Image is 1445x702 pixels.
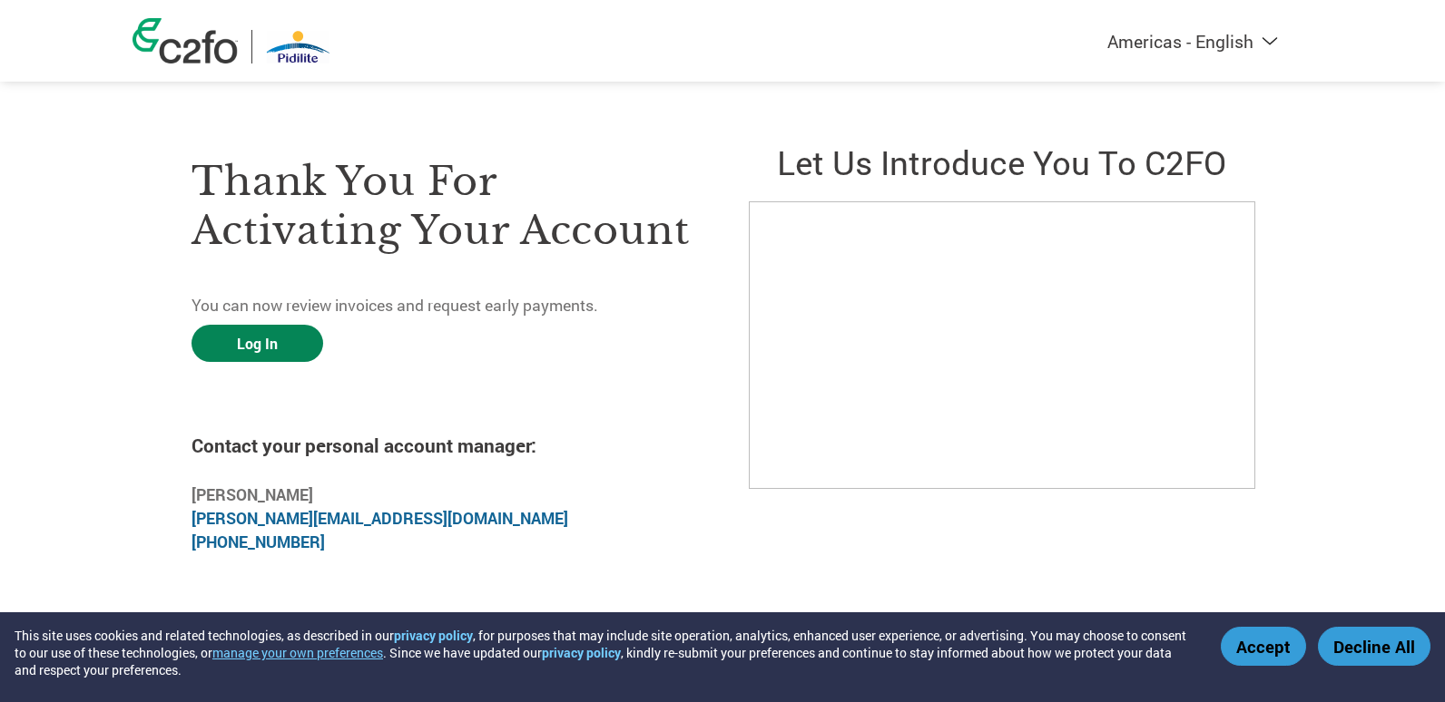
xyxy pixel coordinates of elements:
img: c2fo logo [133,18,238,63]
b: [PERSON_NAME] [192,484,313,505]
h4: Contact your personal account manager: [192,433,696,458]
iframe: C2FO Introduction Video [749,201,1255,489]
button: manage your own preferences [212,644,383,661]
button: Accept [1221,627,1306,666]
a: [PHONE_NUMBER] [192,531,325,552]
h2: Let us introduce you to C2FO [749,140,1253,184]
a: privacy policy [394,627,473,644]
h3: Thank you for activating your account [192,157,696,255]
img: Pidilite Industries [266,30,329,63]
a: privacy policy [542,644,621,661]
a: Log In [192,325,323,362]
a: [PERSON_NAME][EMAIL_ADDRESS][DOMAIN_NAME] [192,508,568,529]
p: You can now review invoices and request early payments. [192,294,696,317]
div: This site uses cookies and related technologies, as described in our , for purposes that may incl... [15,627,1194,678]
button: Decline All [1318,627,1430,666]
